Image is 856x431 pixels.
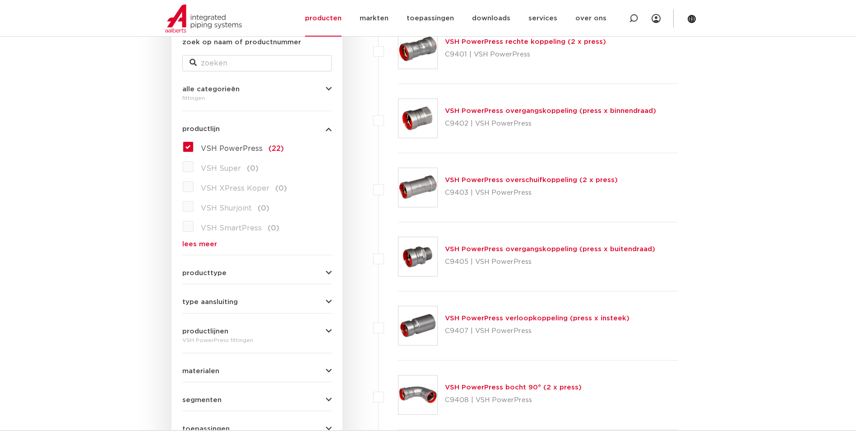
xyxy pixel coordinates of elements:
[275,185,287,192] span: (0)
[445,255,655,269] p: C9405 | VSH PowerPress
[182,335,332,346] div: VSH PowerPress fittingen
[201,165,241,172] span: VSH Super
[398,30,437,69] img: Thumbnail for VSH PowerPress rechte koppeling (2 x press)
[445,108,656,114] a: VSH PowerPress overgangskoppeling (press x binnendraad)
[445,186,618,200] p: C9403 | VSH PowerPress
[445,384,582,391] a: VSH PowerPress bocht 90° (2 x press)
[398,99,437,138] img: Thumbnail for VSH PowerPress overgangskoppeling (press x binnendraad)
[268,225,279,232] span: (0)
[445,315,629,322] a: VSH PowerPress verloopkoppeling (press x insteek)
[398,168,437,207] img: Thumbnail for VSH PowerPress overschuifkoppeling (2 x press)
[182,93,332,103] div: fittingen
[182,299,332,305] button: type aansluiting
[182,328,332,335] button: productlijnen
[182,299,238,305] span: type aansluiting
[268,145,284,152] span: (22)
[398,237,437,276] img: Thumbnail for VSH PowerPress overgangskoppeling (press x buitendraad)
[445,393,582,408] p: C9408 | VSH PowerPress
[182,270,227,276] span: producttype
[182,397,222,403] span: segmenten
[182,241,332,248] a: lees meer
[445,47,606,62] p: C9401 | VSH PowerPress
[258,205,269,212] span: (0)
[182,397,332,403] button: segmenten
[182,126,220,132] span: productlijn
[182,368,219,375] span: materialen
[445,246,655,253] a: VSH PowerPress overgangskoppeling (press x buitendraad)
[201,205,252,212] span: VSH Shurjoint
[201,185,269,192] span: VSH XPress Koper
[445,324,629,338] p: C9407 | VSH PowerPress
[398,306,437,345] img: Thumbnail for VSH PowerPress verloopkoppeling (press x insteek)
[445,117,656,131] p: C9402 | VSH PowerPress
[201,145,263,152] span: VSH PowerPress
[182,270,332,276] button: producttype
[445,38,606,45] a: VSH PowerPress rechte koppeling (2 x press)
[398,375,437,414] img: Thumbnail for VSH PowerPress bocht 90° (2 x press)
[182,37,301,48] label: zoek op naam of productnummer
[182,86,332,93] button: alle categorieën
[445,177,618,183] a: VSH PowerPress overschuifkoppeling (2 x press)
[182,126,332,132] button: productlijn
[182,328,228,335] span: productlijnen
[182,86,240,93] span: alle categorieën
[182,368,332,375] button: materialen
[201,225,262,232] span: VSH SmartPress
[247,165,259,172] span: (0)
[182,55,332,71] input: zoeken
